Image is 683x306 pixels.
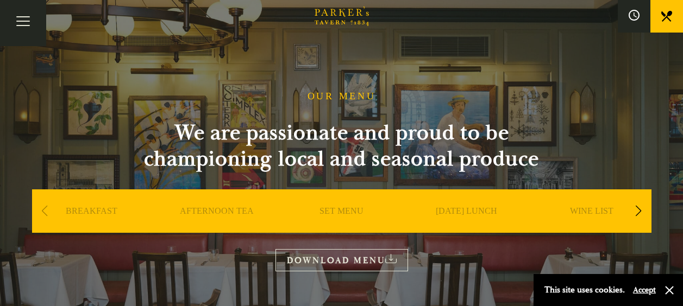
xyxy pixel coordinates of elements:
a: AFTERNOON TEA [180,206,254,249]
p: This site uses cookies. [544,282,625,298]
a: WINE LIST [570,206,613,249]
div: 4 / 9 [407,189,527,265]
h2: We are passionate and proud to be championing local and seasonal produce [124,120,559,172]
button: Close and accept [664,285,675,296]
div: 1 / 9 [32,189,152,265]
div: 5 / 9 [532,189,651,265]
div: 2 / 9 [157,189,277,265]
button: Accept [633,285,656,295]
div: Previous slide [37,199,52,223]
a: SET MENU [319,206,364,249]
a: BREAKFAST [66,206,117,249]
div: 3 / 9 [282,189,402,265]
a: [DATE] LUNCH [436,206,497,249]
h1: OUR MENU [308,91,376,103]
a: DOWNLOAD MENU [275,249,408,271]
div: Next slide [631,199,646,223]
